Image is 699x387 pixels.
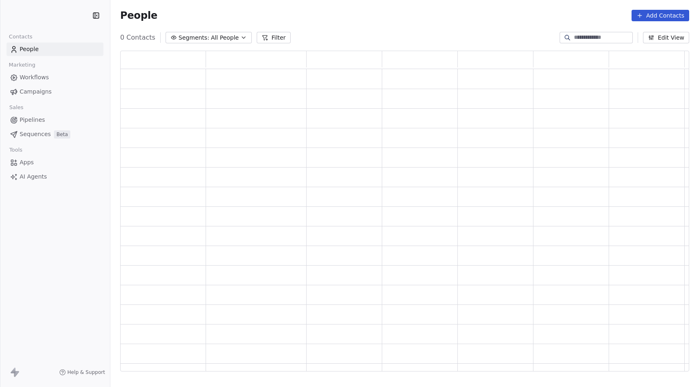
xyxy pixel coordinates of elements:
button: Filter [257,32,291,43]
span: Pipelines [20,116,45,124]
span: Sales [6,101,27,114]
span: Segments: [179,34,209,42]
span: All People [211,34,239,42]
span: Help & Support [67,369,105,376]
span: People [20,45,39,54]
span: Sequences [20,130,51,139]
button: Add Contacts [632,10,689,21]
span: Apps [20,158,34,167]
span: Contacts [5,31,36,43]
span: Tools [6,144,26,156]
span: AI Agents [20,172,47,181]
a: Apps [7,156,103,169]
span: 0 Contacts [120,33,155,43]
button: Edit View [643,32,689,43]
a: Pipelines [7,113,103,127]
span: Marketing [5,59,39,71]
a: AI Agents [7,170,103,183]
span: Workflows [20,73,49,82]
a: Workflows [7,71,103,84]
a: Campaigns [7,85,103,98]
span: Campaigns [20,87,52,96]
a: Help & Support [59,369,105,376]
a: People [7,43,103,56]
span: Beta [54,130,70,139]
a: SequencesBeta [7,128,103,141]
span: People [120,9,157,22]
